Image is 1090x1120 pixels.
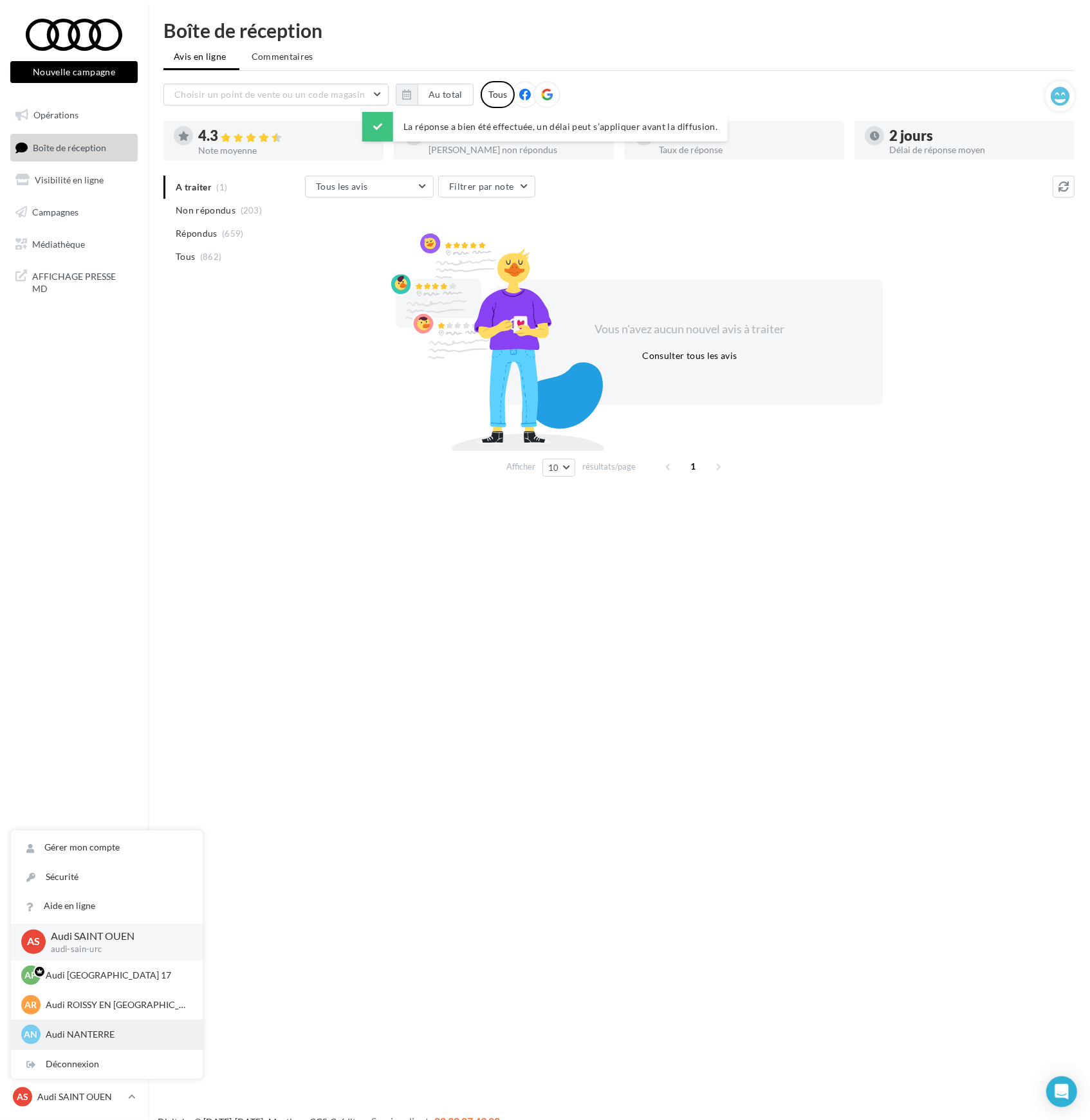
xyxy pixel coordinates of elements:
span: (862) [200,252,222,262]
div: 2 jours [889,129,1064,143]
span: Répondus [176,227,217,240]
a: Médiathèque [8,231,140,258]
p: Audi SAINT OUEN [51,929,182,944]
button: 10 [542,459,575,477]
a: Sécurité [11,863,203,892]
p: Audi NANTERRE [46,1028,187,1041]
span: 10 [548,463,559,473]
button: Filtrer par note [438,176,535,197]
a: Opérations [8,102,140,129]
p: Audi [GEOGRAPHIC_DATA] 17 [46,969,187,982]
div: Vous n'avez aucun nouvel avis à traiter [579,321,800,338]
a: Gérer mon compte [11,833,203,862]
button: Tous les avis [305,176,434,197]
a: Boîte de réception [8,134,140,161]
span: Visibilité en ligne [35,174,104,185]
span: AP [25,969,37,982]
button: Au total [396,84,474,106]
a: Campagnes [8,199,140,226]
button: Nouvelle campagne [10,61,138,83]
span: (659) [222,228,244,239]
span: (203) [241,205,263,216]
span: Choisir un point de vente ou un code magasin [174,89,365,100]
div: Boîte de réception [163,21,1075,40]
div: Déconnexion [11,1050,203,1079]
span: AS [17,1090,28,1103]
span: 1 [683,456,704,477]
span: Non répondus [176,204,236,217]
button: Choisir un point de vente ou un code magasin [163,84,389,106]
span: Commentaires [252,50,313,63]
span: Afficher [506,461,535,473]
button: Consulter tous les avis [637,348,742,363]
span: Tous les avis [316,181,368,192]
div: 77 % [659,129,834,143]
span: AR [25,998,37,1011]
a: Visibilité en ligne [8,167,140,194]
div: Note moyenne [198,146,373,155]
span: AS [27,935,40,950]
p: audi-sain-urc [51,944,182,955]
span: AN [24,1028,38,1041]
div: La réponse a bien été effectuée, un délai peut s’appliquer avant la diffusion. [362,112,728,142]
span: Tous [176,250,195,263]
button: Au total [418,84,474,106]
div: Tous [481,81,515,108]
span: résultats/page [582,461,636,473]
p: Audi ROISSY EN [GEOGRAPHIC_DATA] [46,998,187,1011]
div: Délai de réponse moyen [889,145,1064,154]
span: AFFICHAGE PRESSE MD [32,268,133,295]
div: Open Intercom Messenger [1046,1076,1077,1107]
span: Opérations [33,109,79,120]
p: Audi SAINT OUEN [37,1090,123,1103]
span: Boîte de réception [33,142,106,152]
a: Aide en ligne [11,892,203,921]
a: AS Audi SAINT OUEN [10,1085,138,1109]
div: 4.3 [198,129,373,143]
div: Taux de réponse [659,145,834,154]
a: AFFICHAGE PRESSE MD [8,262,140,300]
span: Médiathèque [32,238,85,249]
span: Campagnes [32,207,79,217]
